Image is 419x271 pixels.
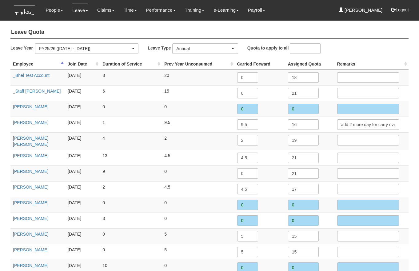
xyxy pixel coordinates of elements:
h4: Leave Quota [10,26,409,39]
div: FY25/26 ([DATE] - [DATE]) [39,46,131,52]
td: 0 [162,165,234,181]
button: Logout [387,2,413,17]
td: 9.5 [162,117,234,132]
a: Claims [97,3,114,17]
td: 0 [100,228,162,244]
td: 20 [162,70,234,85]
button: Annual [172,43,238,54]
th: Assigned Quota [285,58,335,70]
td: [DATE] [65,85,100,101]
td: 4 [100,132,162,150]
a: [PERSON_NAME] [13,216,48,221]
td: [DATE] [65,165,100,181]
a: _Staff [PERSON_NAME] [13,89,61,94]
td: 15 [162,85,234,101]
a: [PERSON_NAME] [13,185,48,189]
a: Payroll [248,3,265,17]
td: 0 [100,244,162,260]
a: [PERSON_NAME] [13,153,48,158]
th: Carried Forward [235,58,285,70]
td: 0 [162,197,234,213]
td: [DATE] [65,181,100,197]
td: 3 [100,70,162,85]
td: 4.5 [162,150,234,165]
td: 1 [100,117,162,132]
a: Time [124,3,137,17]
td: 2 [100,181,162,197]
a: [PERSON_NAME] [13,232,48,237]
a: [PERSON_NAME] [PERSON_NAME] [13,136,48,147]
td: 13 [100,150,162,165]
td: [DATE] [65,228,100,244]
th: Prev Year Unconsumed : activate to sort column ascending [162,58,234,70]
td: 4.5 [162,181,234,197]
td: 2 [162,132,234,150]
a: [PERSON_NAME] [13,263,48,268]
td: 6 [100,85,162,101]
td: [DATE] [65,117,100,132]
td: 0 [100,101,162,117]
a: People [46,3,63,17]
a: Performance [146,3,176,17]
td: 5 [162,244,234,260]
th: Remarks : activate to sort column ascending [335,58,409,70]
a: Leave [72,3,88,18]
a: [PERSON_NAME] [339,3,383,17]
td: 5 [162,228,234,244]
label: Quota to apply to all [247,43,289,52]
a: Training [185,3,205,17]
label: Leave Type [148,43,172,52]
div: Annual [176,46,230,52]
label: Leave Year [10,43,35,52]
td: [DATE] [65,150,100,165]
a: [PERSON_NAME] [13,120,48,125]
td: 9 [100,165,162,181]
a: e-Learning [213,3,239,17]
td: [DATE] [65,244,100,260]
td: 0 [162,101,234,117]
a: [PERSON_NAME] [13,200,48,205]
td: [DATE] [65,101,100,117]
td: 3 [100,213,162,228]
th: Employee : activate to sort column descending [10,58,65,70]
a: [PERSON_NAME] [13,247,48,252]
th: Join Date : activate to sort column ascending [65,58,100,70]
td: 0 [162,213,234,228]
a: [PERSON_NAME] [13,104,48,109]
td: [DATE] [65,213,100,228]
td: 0 [100,197,162,213]
a: [PERSON_NAME] [13,169,48,174]
td: [DATE] [65,197,100,213]
td: [DATE] [65,132,100,150]
button: FY25/26 ([DATE] - [DATE]) [35,43,138,54]
td: [DATE] [65,70,100,85]
th: Duration of Service : activate to sort column ascending [100,58,162,70]
a: _Bhel Test Account [13,73,50,78]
